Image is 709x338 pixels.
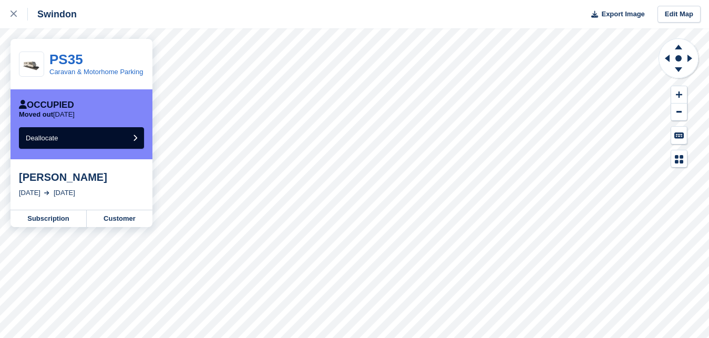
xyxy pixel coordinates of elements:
a: PS35 [49,52,83,67]
div: Swindon [28,8,77,21]
button: Deallocate [19,127,144,149]
button: Zoom In [671,86,687,104]
a: Caravan & Motorhome Parking [49,68,143,76]
button: Map Legend [671,150,687,168]
a: Subscription [11,210,87,227]
span: Deallocate [26,134,58,142]
span: Moved out [19,110,53,118]
div: [DATE] [54,188,75,198]
div: Occupied [19,100,74,110]
div: [DATE] [19,188,40,198]
img: Caravan%20-%20R(1).jpg [19,57,44,71]
button: Export Image [585,6,645,23]
img: arrow-right-light-icn-cde0832a797a2874e46488d9cf13f60e5c3a73dbe684e267c42b8395dfbc2abf.svg [44,191,49,195]
button: Keyboard Shortcuts [671,127,687,144]
div: [PERSON_NAME] [19,171,144,183]
button: Zoom Out [671,104,687,121]
span: Export Image [601,9,644,19]
a: Edit Map [657,6,701,23]
p: [DATE] [19,110,75,119]
a: Customer [87,210,152,227]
